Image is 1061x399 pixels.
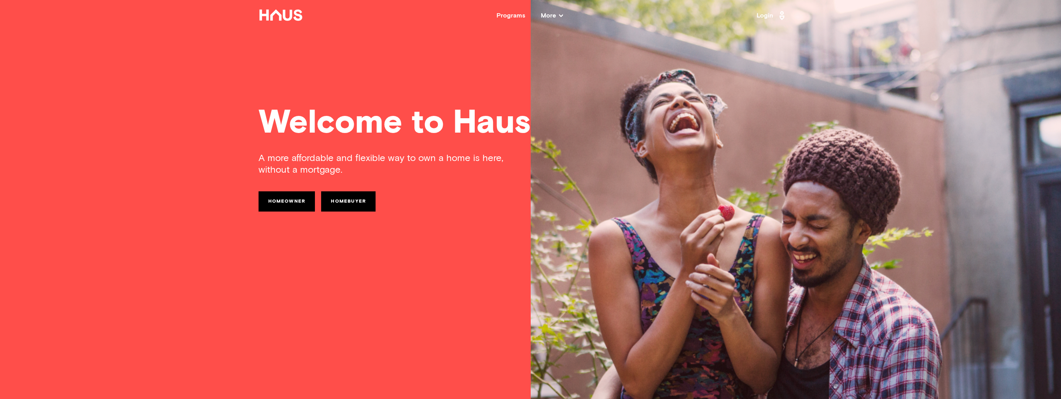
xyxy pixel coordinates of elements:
a: Programs [496,12,525,19]
div: A more affordable and flexible way to own a home is here, without a mortgage. [259,152,531,176]
a: Homeowner [259,191,315,212]
a: Homebuyer [321,191,376,212]
a: Login [757,9,787,22]
span: More [541,12,563,19]
div: Welcome to Haus [259,107,803,140]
